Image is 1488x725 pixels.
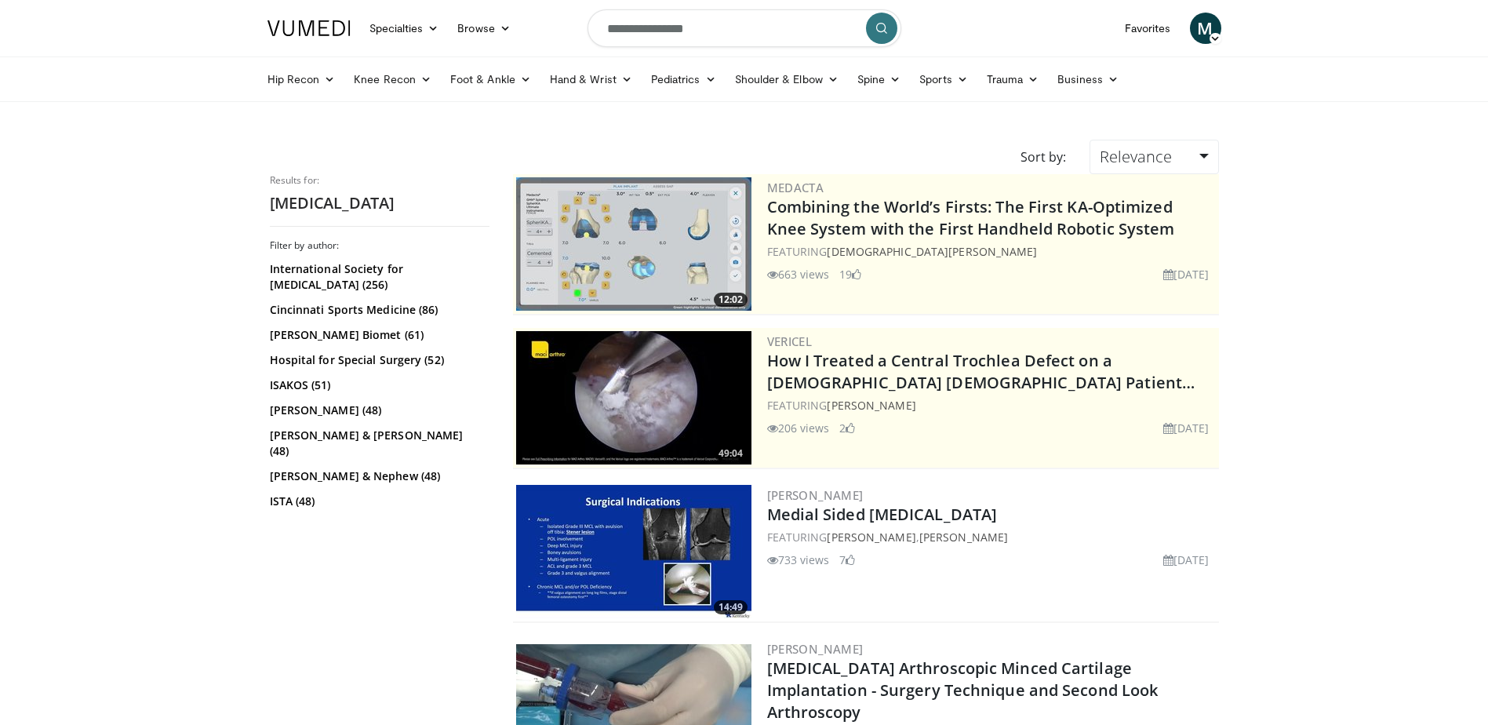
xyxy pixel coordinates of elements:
[267,20,351,36] img: VuMedi Logo
[270,377,486,393] a: ISAKOS (51)
[441,64,540,95] a: Foot & Ankle
[1048,64,1128,95] a: Business
[270,327,486,343] a: [PERSON_NAME] Biomet (61)
[270,261,486,293] a: International Society for [MEDICAL_DATA] (256)
[1163,420,1210,436] li: [DATE]
[977,64,1049,95] a: Trauma
[1090,140,1218,174] a: Relevance
[1190,13,1221,44] a: M
[767,552,830,568] li: 733 views
[516,485,751,618] a: 14:49
[767,333,813,349] a: Vericel
[839,266,861,282] li: 19
[714,446,748,461] span: 49:04
[588,9,901,47] input: Search topics, interventions
[516,177,751,311] a: 12:02
[1163,552,1210,568] li: [DATE]
[270,174,489,187] p: Results for:
[516,331,751,465] img: 5aa0332e-438a-4b19-810c-c6dfa13c7ee4.300x170_q85_crop-smart_upscale.jpg
[767,350,1195,393] a: How I Treated a Central Trochlea Defect on a [DEMOGRAPHIC_DATA] [DEMOGRAPHIC_DATA] Patient…
[360,13,449,44] a: Specialties
[910,64,977,95] a: Sports
[714,293,748,307] span: 12:02
[848,64,910,95] a: Spine
[516,177,751,311] img: aaf1b7f9-f888-4d9f-a252-3ca059a0bd02.300x170_q85_crop-smart_upscale.jpg
[448,13,520,44] a: Browse
[767,397,1216,414] div: FEATURING
[767,658,1159,723] a: [MEDICAL_DATA] Arthroscopic Minced Cartilage Implantation - Surgery Technique and Second Look Art...
[540,64,642,95] a: Hand & Wrist
[270,468,486,484] a: [PERSON_NAME] & Nephew (48)
[516,485,751,618] img: 1093b870-8a95-4b77-8e14-87309390d0f5.300x170_q85_crop-smart_upscale.jpg
[1009,140,1078,174] div: Sort by:
[767,420,830,436] li: 206 views
[270,193,489,213] h2: [MEDICAL_DATA]
[270,494,486,509] a: ISTA (48)
[270,239,489,252] h3: Filter by author:
[642,64,726,95] a: Pediatrics
[767,266,830,282] li: 663 views
[270,302,486,318] a: Cincinnati Sports Medicine (86)
[1163,266,1210,282] li: [DATE]
[827,244,1037,259] a: [DEMOGRAPHIC_DATA][PERSON_NAME]
[767,180,824,195] a: Medacta
[827,398,915,413] a: [PERSON_NAME]
[1115,13,1181,44] a: Favorites
[767,641,864,657] a: [PERSON_NAME]
[767,529,1216,545] div: FEATURING ,
[344,64,441,95] a: Knee Recon
[839,552,855,568] li: 7
[270,352,486,368] a: Hospital for Special Surgery (52)
[839,420,855,436] li: 2
[919,530,1008,545] a: [PERSON_NAME]
[726,64,848,95] a: Shoulder & Elbow
[767,243,1216,260] div: FEATURING
[1100,146,1172,167] span: Relevance
[767,504,998,525] a: Medial Sided [MEDICAL_DATA]
[767,196,1175,239] a: Combining the World’s Firsts: The First KA-Optimized Knee System with the First Handheld Robotic ...
[258,64,345,95] a: Hip Recon
[767,487,864,503] a: [PERSON_NAME]
[516,331,751,465] a: 49:04
[270,428,486,459] a: [PERSON_NAME] & [PERSON_NAME] (48)
[714,600,748,614] span: 14:49
[270,403,486,418] a: [PERSON_NAME] (48)
[827,530,915,545] a: [PERSON_NAME]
